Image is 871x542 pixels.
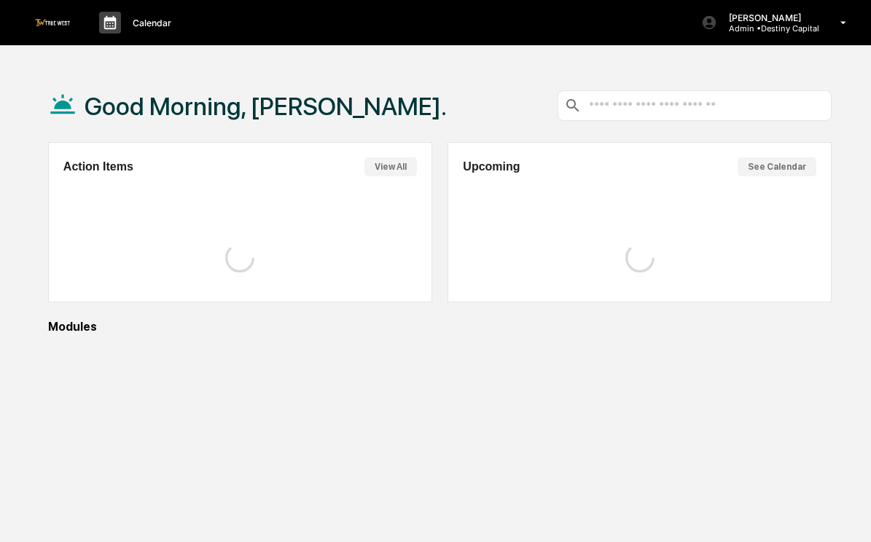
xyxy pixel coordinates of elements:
h2: Action Items [63,160,133,173]
button: See Calendar [738,157,816,176]
h1: Good Morning, [PERSON_NAME]. [85,92,447,121]
div: Modules [48,320,832,334]
p: Admin • Destiny Capital [717,23,819,34]
p: [PERSON_NAME] [717,12,819,23]
p: Calendar [121,17,179,28]
img: logo [35,19,70,25]
h2: Upcoming [463,160,520,173]
button: View All [364,157,417,176]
